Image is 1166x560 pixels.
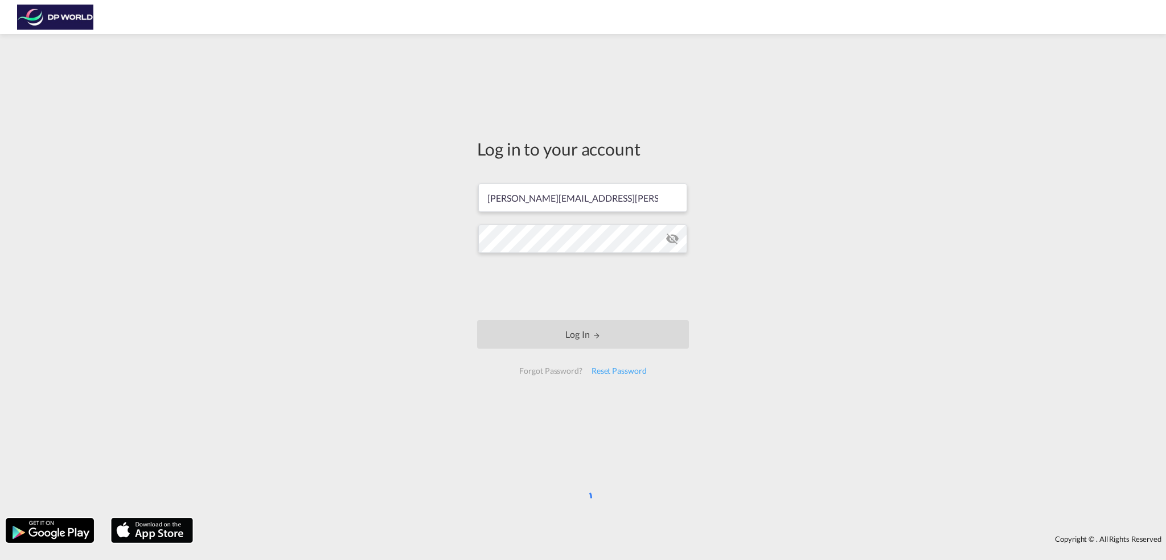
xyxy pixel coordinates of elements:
button: LOGIN [477,320,689,349]
md-icon: icon-eye-off [666,232,679,246]
div: Reset Password [587,361,651,381]
img: apple.png [110,517,194,544]
img: c08ca190194411f088ed0f3ba295208c.png [17,5,94,30]
div: Copyright © . All Rights Reserved [199,529,1166,549]
iframe: reCAPTCHA [496,264,670,309]
img: google.png [5,517,95,544]
div: Forgot Password? [515,361,586,381]
div: Log in to your account [477,137,689,161]
input: Enter email/phone number [478,183,687,212]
